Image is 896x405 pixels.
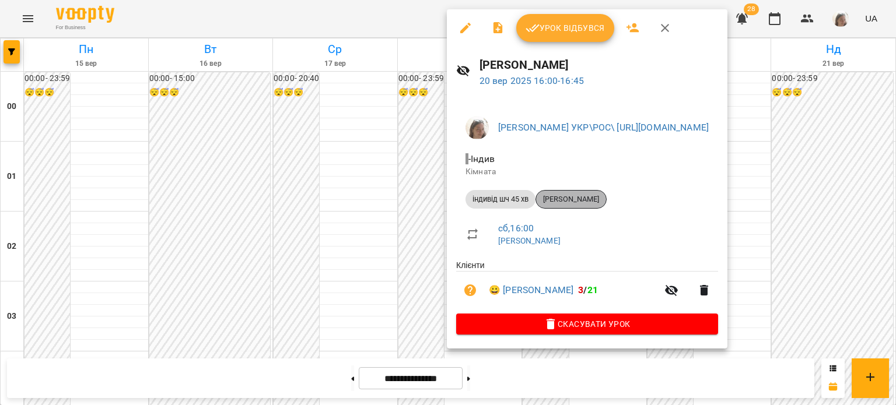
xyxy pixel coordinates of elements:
[498,236,561,245] a: [PERSON_NAME]
[535,190,607,209] div: [PERSON_NAME]
[498,122,709,133] a: [PERSON_NAME] УКР\РОС\ [URL][DOMAIN_NAME]
[516,14,614,42] button: Урок відбувся
[526,21,605,35] span: Урок відбувся
[536,194,606,205] span: [PERSON_NAME]
[466,166,709,178] p: Кімната
[480,75,584,86] a: 20 вер 2025 16:00-16:45
[456,259,718,314] ul: Клієнти
[480,56,718,74] h6: [PERSON_NAME]
[498,223,534,234] a: сб , 16:00
[466,194,535,205] span: індивід шч 45 хв
[578,284,583,295] span: 3
[456,314,718,334] button: Скасувати Урок
[466,116,489,139] img: 4795d6aa07af88b41cce17a01eea78aa.jpg
[587,284,598,295] span: 21
[456,276,484,304] button: Візит ще не сплачено. Додати оплату?
[466,317,709,331] span: Скасувати Урок
[578,284,598,295] b: /
[489,283,573,297] a: 😀 [PERSON_NAME]
[466,153,497,164] span: - Індив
